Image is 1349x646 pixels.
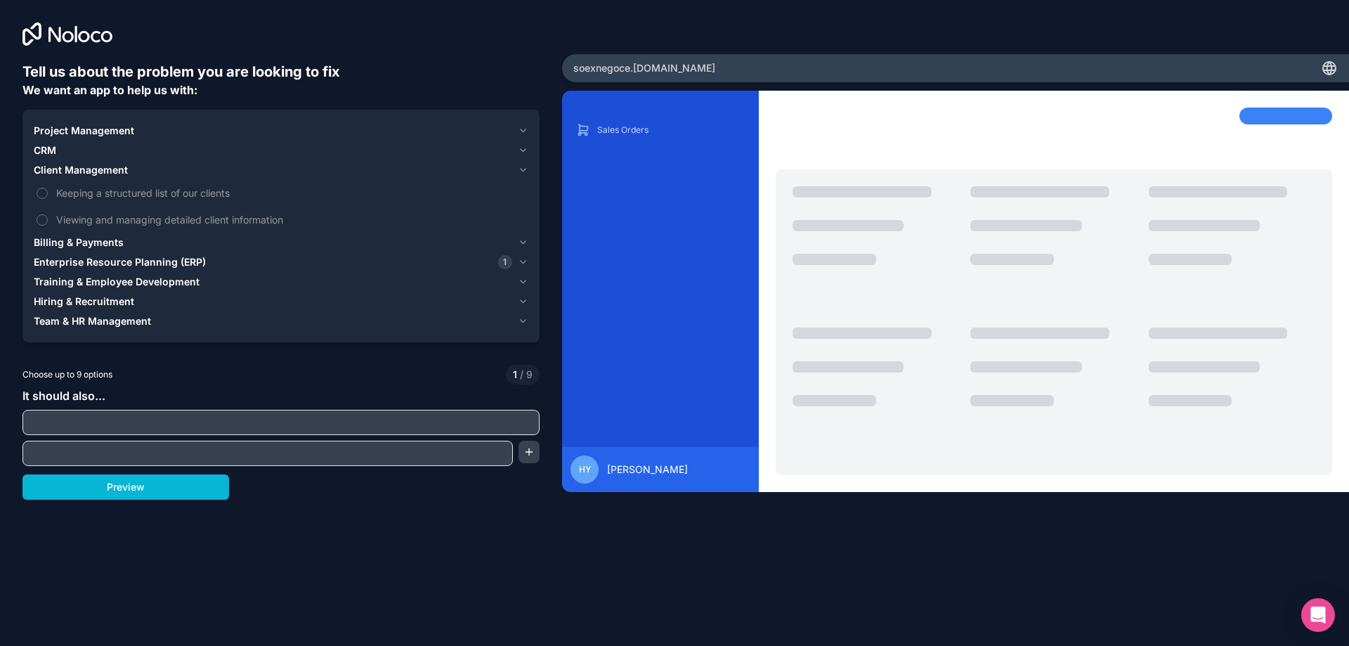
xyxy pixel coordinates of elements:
span: Viewing and managing detailed client information [56,212,526,227]
button: Training & Employee Development [34,272,528,292]
button: Client Management [34,160,528,180]
p: Sales Orders [597,124,745,136]
button: Enterprise Resource Planning (ERP)1 [34,252,528,272]
span: [PERSON_NAME] [607,463,688,477]
span: / [520,368,523,380]
span: Keeping a structured list of our clients [56,186,526,200]
button: Team & HR Management [34,311,528,331]
button: Hiring & Recruitment [34,292,528,311]
span: Training & Employee Development [34,275,200,289]
span: We want an app to help us with: [22,83,197,97]
button: Keeping a structured list of our clients [37,188,48,199]
span: soexnegoce .[DOMAIN_NAME] [573,61,715,75]
button: Billing & Payments [34,233,528,252]
span: Hiring & Recruitment [34,295,134,309]
div: Client Management [34,180,528,233]
span: 1 [498,255,512,269]
span: Enterprise Resource Planning (ERP) [34,255,206,269]
span: Project Management [34,124,134,138]
button: Viewing and managing detailed client information [37,214,48,226]
span: CRM [34,143,56,157]
span: Billing & Payments [34,235,124,250]
h6: Tell us about the problem you are looking to fix [22,62,540,82]
div: Open Intercom Messenger [1301,598,1335,632]
span: Client Management [34,163,128,177]
span: Team & HR Management [34,314,151,328]
span: 1 [513,368,517,382]
span: 9 [517,368,533,382]
div: scrollable content [573,119,748,436]
span: It should also... [22,389,105,403]
span: HY [579,464,591,475]
button: Preview [22,474,229,500]
button: CRM [34,141,528,160]
span: Choose up to 9 options [22,368,112,381]
button: Project Management [34,121,528,141]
